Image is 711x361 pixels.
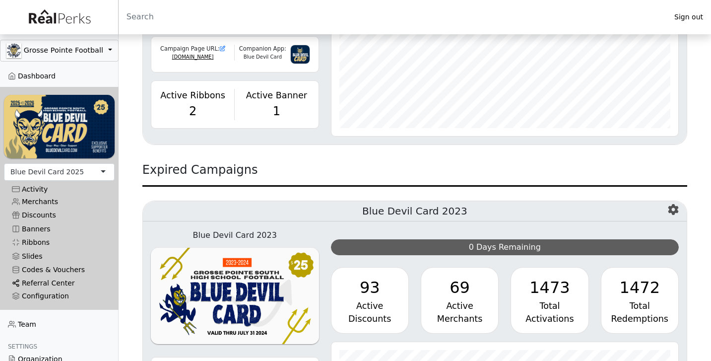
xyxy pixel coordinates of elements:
[339,276,400,299] div: 93
[339,299,400,312] div: Active
[23,6,95,28] img: real_perks_logo-01.svg
[519,276,580,299] div: 1473
[429,312,490,325] div: Merchants
[609,312,670,325] div: Redemptions
[421,267,499,334] a: 69 Active Merchants
[151,248,319,344] img: YNIl3DAlDelxGQFo2L2ARBV2s5QDnXUOFwQF9zvk.png
[4,195,115,209] a: Merchants
[331,267,409,334] a: 93 Active Discounts
[4,222,115,236] a: Banners
[241,89,312,120] a: Active Banner 1
[519,312,580,325] div: Activations
[519,299,580,312] div: Total
[157,102,228,120] div: 2
[609,299,670,312] div: Total
[609,276,670,299] div: 1472
[10,167,84,177] div: Blue Devil Card 2025
[235,53,290,61] div: Blue Devil Card
[331,239,679,255] div: 0 Days Remaining
[143,201,687,221] h5: Blue Devil Card 2023
[12,185,107,194] div: Activity
[290,45,310,64] img: 3g6IGvkLNUf97zVHvl5PqY3f2myTnJRpqDk2mpnC.png
[12,292,107,300] div: Configuration
[4,249,115,263] a: Slides
[151,229,319,241] div: Blue Devil Card 2023
[601,267,679,334] a: 1472 Total Redemptions
[157,89,228,102] div: Active Ribbons
[157,45,228,53] div: Campaign Page URL:
[4,277,115,290] a: Referral Center
[339,312,400,325] div: Discounts
[241,102,312,120] div: 1
[241,89,312,102] div: Active Banner
[4,209,115,222] a: Discounts
[157,89,228,120] a: Active Ribbons 2
[4,263,115,277] a: Codes & Vouchers
[119,5,666,29] input: Search
[429,299,490,312] div: Active
[511,267,588,334] a: 1473 Total Activations
[8,343,37,350] span: Settings
[142,161,687,187] div: Expired Campaigns
[235,45,290,53] div: Companion App:
[429,276,490,299] div: 69
[172,54,214,60] a: [DOMAIN_NAME]
[6,43,21,58] img: GAa1zriJJmkmu1qRtUwg8x1nQwzlKm3DoqW9UgYl.jpg
[666,10,711,24] a: Sign out
[4,236,115,249] a: Ribbons
[4,95,115,158] img: WvZzOez5OCqmO91hHZfJL7W2tJ07LbGMjwPPNJwI.png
